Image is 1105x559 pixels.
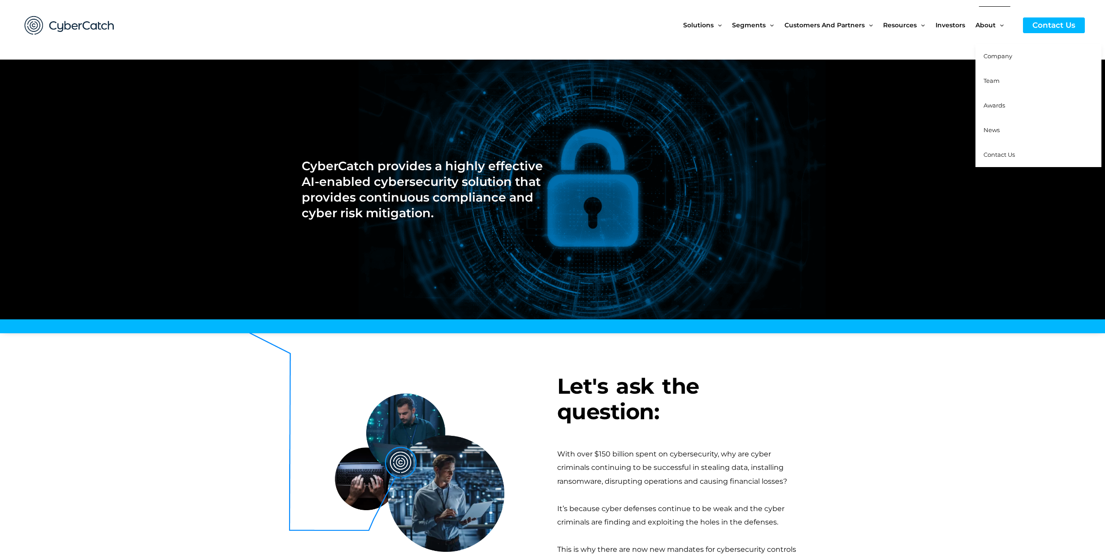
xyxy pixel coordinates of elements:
span: Menu Toggle [766,6,774,44]
a: Contact Us [1023,17,1085,33]
h2: CyberCatch provides a highly effective AI-enabled cybersecurity solution that provides continuous... [302,158,543,221]
div: It’s because cyber defenses continue to be weak and the cyber criminals are finding and exploitin... [557,502,804,529]
span: Customers and Partners [784,6,865,44]
span: About [975,6,996,44]
h3: Let's ask the question: [557,374,804,425]
nav: Site Navigation: New Main Menu [683,6,1014,44]
a: Awards [975,93,1101,118]
a: Team [975,69,1101,93]
span: Solutions [683,6,714,44]
span: Menu Toggle [996,6,1004,44]
span: Investors [936,6,965,44]
a: Contact Us [975,142,1101,167]
div: With over $150 billion spent on cybersecurity, why are cyber criminals continuing to be successfu... [557,447,804,488]
span: Menu Toggle [865,6,873,44]
a: News [975,118,1101,142]
a: Investors [936,6,975,44]
a: Company [975,44,1101,69]
span: Team [984,77,1000,84]
span: News [984,126,1000,133]
span: Menu Toggle [917,6,925,44]
span: Segments [732,6,766,44]
span: Company [984,52,1012,60]
span: Resources [883,6,917,44]
span: Menu Toggle [714,6,722,44]
span: Contact Us [984,151,1015,158]
span: Awards [984,102,1005,109]
img: CyberCatch [16,7,123,44]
